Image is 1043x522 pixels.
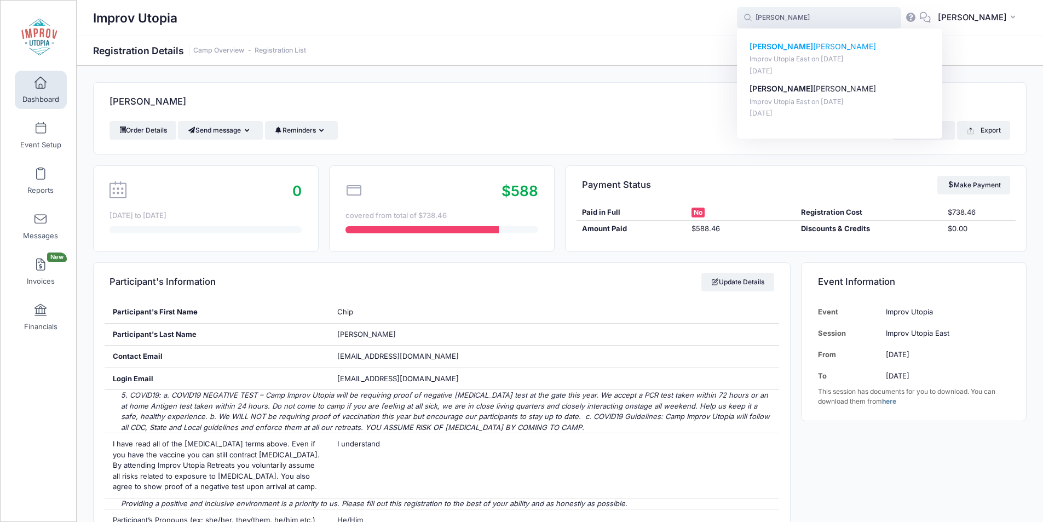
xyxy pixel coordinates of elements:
[750,108,930,119] p: [DATE]
[24,322,57,331] span: Financials
[178,121,263,140] button: Send message
[110,87,186,118] h4: [PERSON_NAME]
[193,47,244,55] a: Camp Overview
[265,121,338,140] button: Reminders
[105,368,330,390] div: Login Email
[15,207,67,245] a: Messages
[737,7,901,29] input: Search by First Name, Last Name, or Email...
[818,301,880,323] td: Event
[750,66,930,77] p: [DATE]
[938,12,1007,24] span: [PERSON_NAME]
[577,223,686,234] div: Amount Paid
[337,352,459,360] span: [EMAIL_ADDRESS][DOMAIN_NAME]
[692,208,705,217] span: No
[942,207,1016,218] div: $738.46
[22,95,59,104] span: Dashboard
[105,346,330,368] div: Contact Email
[582,169,651,200] h4: Payment Status
[110,210,302,221] div: [DATE] to [DATE]
[23,231,58,240] span: Messages
[345,210,538,221] div: covered from total of $738.46
[686,223,796,234] div: $588.46
[27,277,55,286] span: Invoices
[105,498,780,509] div: Providing a positive and inclusive environment is a priority to us. Please fill out this registra...
[27,186,54,195] span: Reports
[502,182,538,199] span: $588
[882,397,896,405] a: here
[110,121,176,140] a: Order Details
[750,41,930,53] p: [PERSON_NAME]
[818,344,880,365] td: From
[577,207,686,218] div: Paid in Full
[15,253,67,291] a: InvoicesNew
[105,390,780,433] div: 5. COVID19: a. COVID19 NEGATIVE TEST – Camp Improv Utopia will be requiring proof of negative [ME...
[880,365,1010,387] td: [DATE]
[701,273,774,291] a: Update Details
[796,223,942,234] div: Discounts & Credits
[292,182,302,199] span: 0
[957,121,1010,140] button: Export
[110,267,216,298] h4: Participant's Information
[337,307,353,316] span: Chip
[93,45,306,56] h1: Registration Details
[15,71,67,109] a: Dashboard
[337,439,380,448] span: I understand
[15,116,67,154] a: Event Setup
[15,298,67,336] a: Financials
[931,5,1027,31] button: [PERSON_NAME]
[750,83,930,95] p: [PERSON_NAME]
[750,42,813,51] strong: [PERSON_NAME]
[942,223,1016,234] div: $0.00
[47,253,67,262] span: New
[818,365,880,387] td: To
[818,267,895,298] h4: Event Information
[818,323,880,344] td: Session
[15,162,67,200] a: Reports
[880,301,1010,323] td: Improv Utopia
[750,97,930,107] p: Improv Utopia East on [DATE]
[93,5,177,31] h1: Improv Utopia
[337,330,396,339] span: [PERSON_NAME]
[105,301,330,323] div: Participant's First Name
[105,433,330,498] div: I have read all of the [MEDICAL_DATA] terms above. Even if you have the vaccine you can still con...
[20,140,61,150] span: Event Setup
[750,54,930,65] p: Improv Utopia East on [DATE]
[255,47,306,55] a: Registration List
[1,12,77,64] a: Improv Utopia
[880,323,1010,344] td: Improv Utopia East
[818,387,1010,406] div: This session has documents for you to download. You can download them from
[880,344,1010,365] td: [DATE]
[105,324,330,346] div: Participant's Last Name
[19,17,60,58] img: Improv Utopia
[796,207,942,218] div: Registration Cost
[337,374,474,385] span: [EMAIL_ADDRESS][DOMAIN_NAME]
[750,84,813,93] strong: [PERSON_NAME]
[937,176,1010,194] a: Make Payment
